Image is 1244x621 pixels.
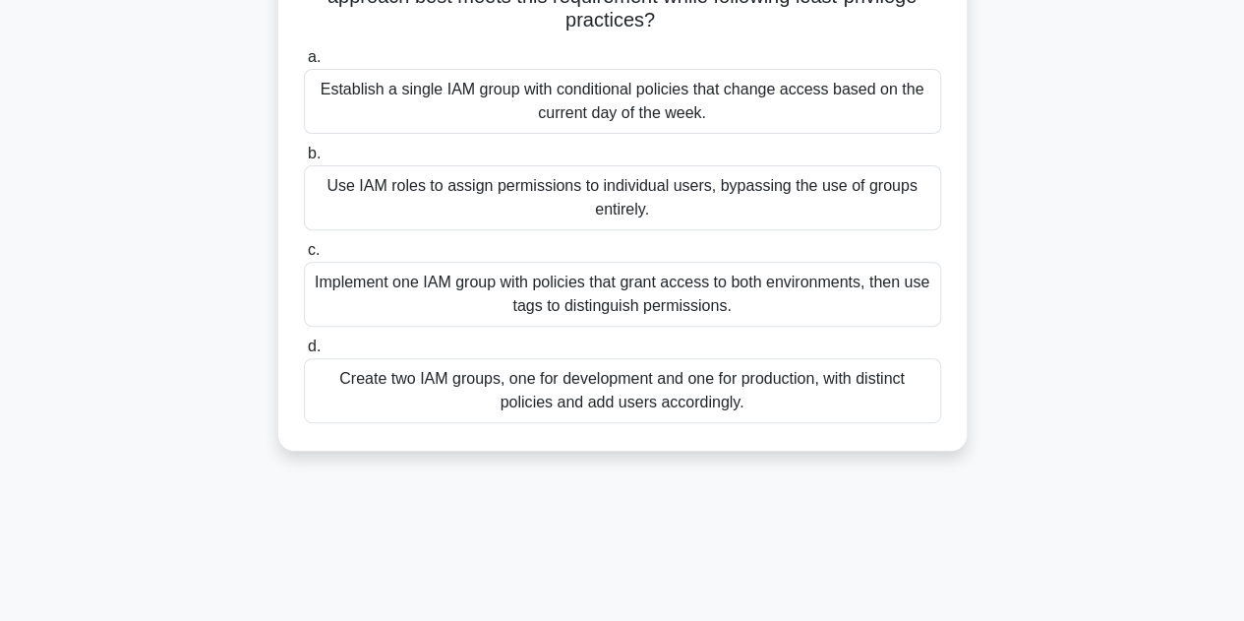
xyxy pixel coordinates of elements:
[308,145,321,161] span: b.
[304,358,941,423] div: Create two IAM groups, one for development and one for production, with distinct policies and add...
[308,48,321,65] span: a.
[304,262,941,327] div: Implement one IAM group with policies that grant access to both environments, then use tags to di...
[308,241,320,258] span: c.
[304,69,941,134] div: Establish a single IAM group with conditional policies that change access based on the current da...
[308,338,321,354] span: d.
[304,165,941,230] div: Use IAM roles to assign permissions to individual users, bypassing the use of groups entirely.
